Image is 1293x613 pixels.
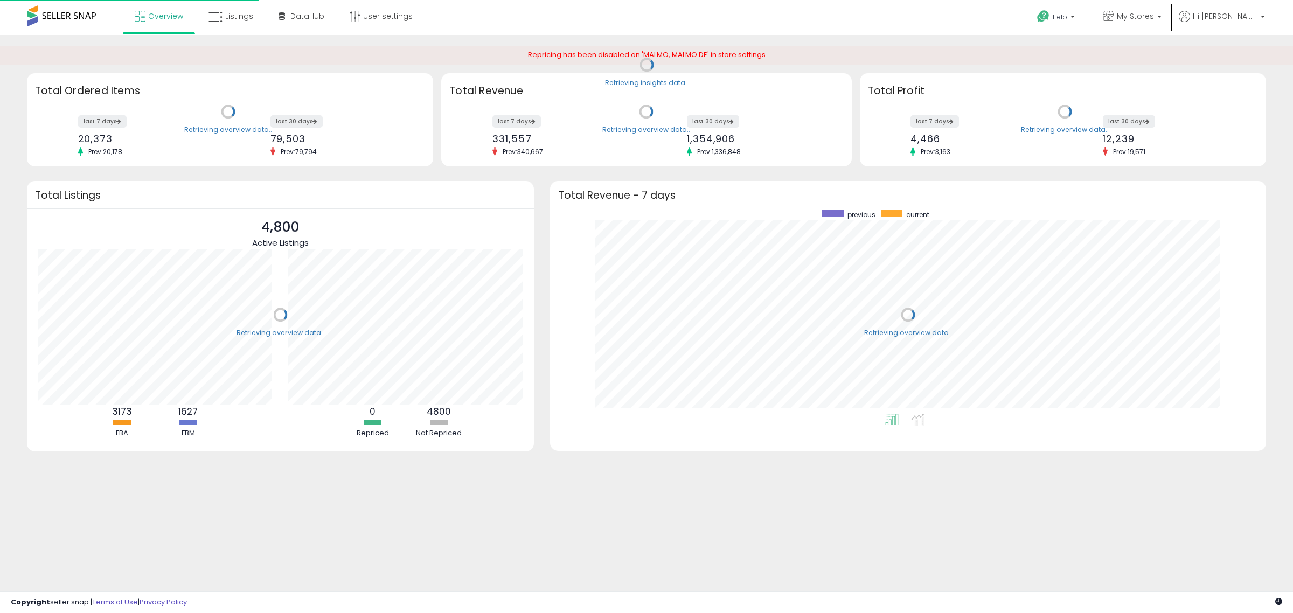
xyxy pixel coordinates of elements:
[1053,12,1067,22] span: Help
[1028,2,1086,35] a: Help
[864,328,952,338] div: Retrieving overview data..
[184,125,272,135] div: Retrieving overview data..
[1193,11,1257,22] span: Hi [PERSON_NAME]
[1021,125,1109,135] div: Retrieving overview data..
[1117,11,1154,22] span: My Stores
[528,50,766,60] span: Repricing has been disabled on 'MALMO, MALMO DE' in store settings
[290,11,324,22] span: DataHub
[237,328,324,338] div: Retrieving overview data..
[148,11,183,22] span: Overview
[1179,11,1265,35] a: Hi [PERSON_NAME]
[602,125,690,135] div: Retrieving overview data..
[1037,10,1050,23] i: Get Help
[225,11,253,22] span: Listings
